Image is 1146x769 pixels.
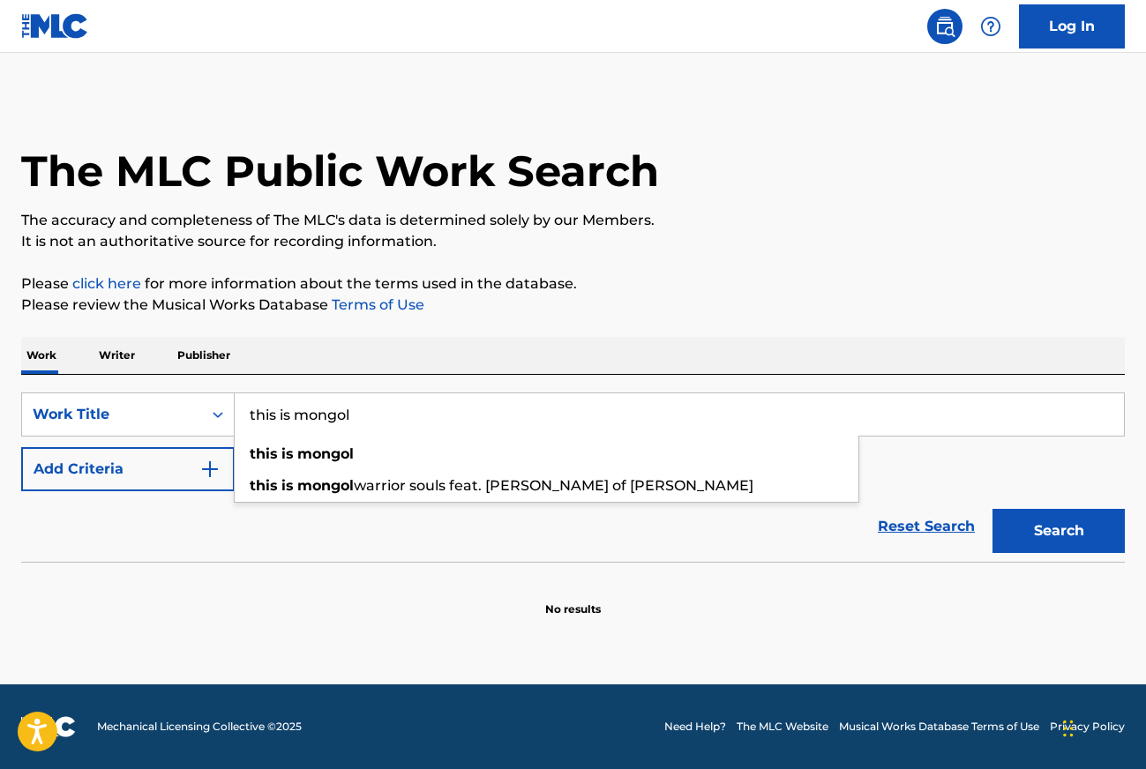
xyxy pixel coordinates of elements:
a: Terms of Use [328,296,424,313]
p: The accuracy and completeness of The MLC's data is determined solely by our Members. [21,210,1125,231]
button: Add Criteria [21,447,235,491]
strong: this [250,445,278,462]
iframe: Chat Widget [1058,684,1146,769]
p: Writer [94,337,140,374]
h1: The MLC Public Work Search [21,145,659,198]
img: 9d2ae6d4665cec9f34b9.svg [199,459,221,480]
p: Publisher [172,337,236,374]
strong: mongol [297,477,354,494]
a: Musical Works Database Terms of Use [839,719,1039,735]
p: It is not an authoritative source for recording information. [21,231,1125,252]
a: click here [72,275,141,292]
span: Mechanical Licensing Collective © 2025 [97,719,302,735]
a: Privacy Policy [1050,719,1125,735]
strong: is [281,445,294,462]
p: Please for more information about the terms used in the database. [21,273,1125,295]
div: Help [973,9,1008,44]
a: Public Search [927,9,962,44]
button: Search [992,509,1125,553]
div: Work Title [33,404,191,425]
img: MLC Logo [21,13,89,39]
a: Reset Search [869,507,984,546]
strong: this [250,477,278,494]
a: The MLC Website [737,719,828,735]
a: Need Help? [664,719,726,735]
strong: is [281,477,294,494]
img: search [934,16,955,37]
a: Log In [1019,4,1125,49]
strong: mongol [297,445,354,462]
img: help [980,16,1001,37]
span: warrior souls feat. [PERSON_NAME] of [PERSON_NAME] [354,477,753,494]
div: Drag [1063,702,1074,755]
p: Please review the Musical Works Database [21,295,1125,316]
form: Search Form [21,392,1125,562]
p: Work [21,337,62,374]
p: No results [545,580,601,617]
img: logo [21,716,76,737]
